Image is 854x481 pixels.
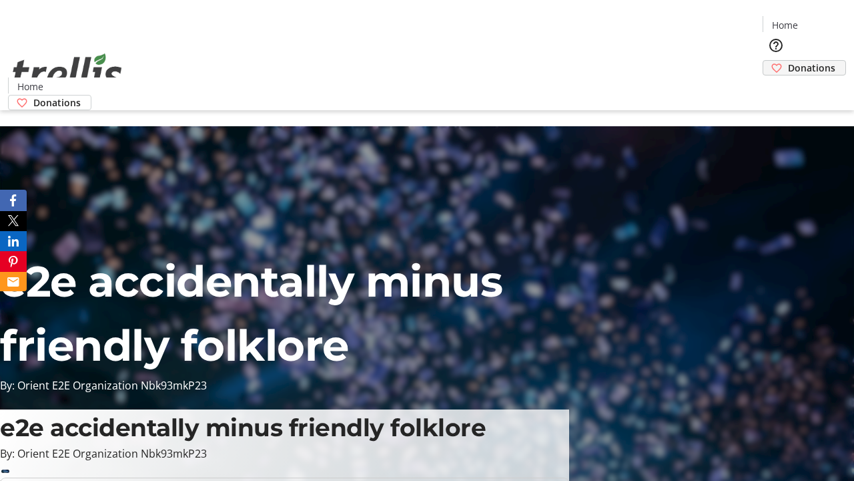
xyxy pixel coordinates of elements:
span: Home [772,18,798,32]
img: Orient E2E Organization Nbk93mkP23's Logo [8,39,127,106]
a: Donations [763,60,846,75]
span: Home [17,79,43,94]
a: Home [763,18,806,32]
a: Home [9,79,51,94]
span: Donations [788,61,835,75]
a: Donations [8,95,91,110]
button: Help [763,32,789,59]
button: Cart [763,75,789,102]
span: Donations [33,96,81,110]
